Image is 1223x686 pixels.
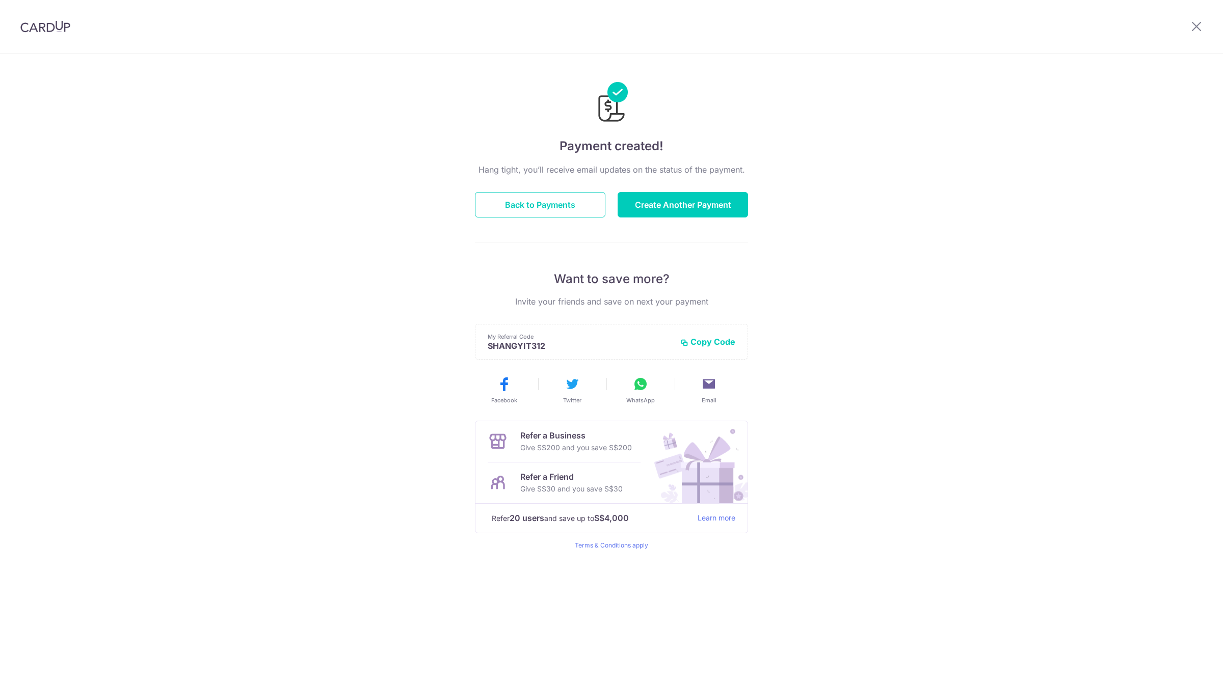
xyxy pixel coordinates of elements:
p: Want to save more? [475,271,748,287]
strong: S$4,000 [594,512,629,524]
button: Create Another Payment [618,192,748,217]
strong: 20 users [510,512,544,524]
iframe: Opens a widget where you can find more information [1158,655,1213,681]
p: Hang tight, you’ll receive email updates on the status of the payment. [475,163,748,176]
span: Twitter [563,396,581,404]
p: Refer and save up to [492,512,689,525]
img: CardUp [20,20,70,33]
p: SHANGYIT312 [488,341,672,351]
button: Copy Code [680,337,735,347]
p: My Referral Code [488,333,672,341]
span: Email [702,396,716,404]
p: Give S$200 and you save S$200 [520,442,632,454]
span: Facebook [491,396,517,404]
p: Refer a Friend [520,471,623,483]
button: WhatsApp [610,376,671,404]
img: Payments [595,82,628,125]
h4: Payment created! [475,137,748,155]
img: Refer [645,421,748,503]
button: Email [679,376,739,404]
a: Terms & Conditions apply [575,541,648,549]
button: Twitter [542,376,602,404]
p: Invite your friends and save on next your payment [475,295,748,308]
p: Give S$30 and you save S$30 [520,483,623,495]
a: Learn more [698,512,735,525]
button: Facebook [474,376,534,404]
button: Back to Payments [475,192,605,217]
p: Refer a Business [520,429,632,442]
span: WhatsApp [626,396,655,404]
